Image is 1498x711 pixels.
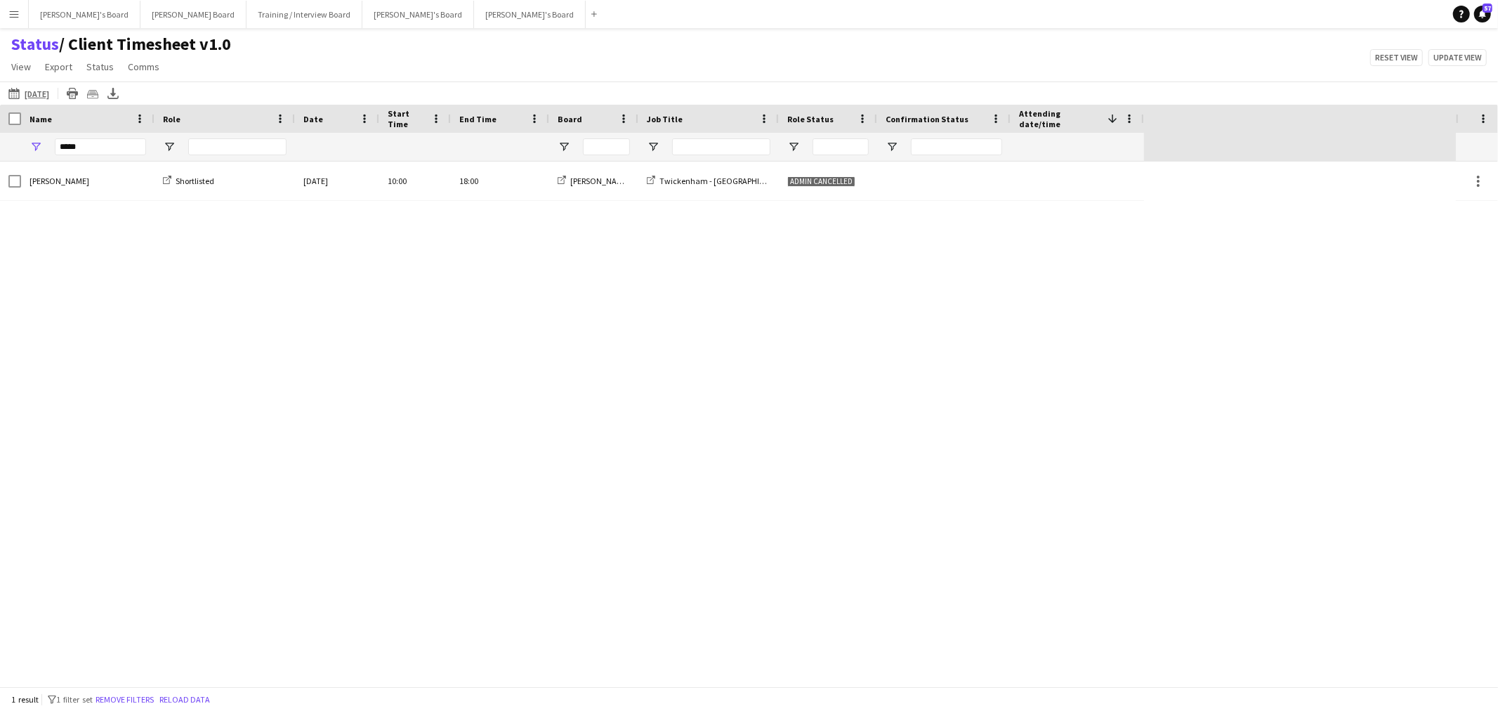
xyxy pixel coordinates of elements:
button: [DATE] [6,85,52,102]
span: Export [45,60,72,73]
button: Open Filter Menu [647,141,659,153]
span: Admin cancelled [787,176,855,187]
div: 18:00 [451,162,549,200]
button: Open Filter Menu [787,141,800,153]
button: [PERSON_NAME] Board [140,1,247,28]
span: View [11,60,31,73]
input: Job Title Filter Input [672,138,770,155]
span: Confirmation Status [886,114,968,124]
app-action-btn: Print [64,85,81,102]
button: [PERSON_NAME]'s Board [29,1,140,28]
span: Job Title [647,114,683,124]
span: Shortlisted [176,176,214,186]
input: Role Filter Input [188,138,287,155]
span: Status [86,60,114,73]
button: Open Filter Menu [886,141,898,153]
span: Start Time [388,108,426,129]
input: Name Filter Input [55,138,146,155]
span: Role Status [787,114,834,124]
button: Reset view [1370,49,1423,66]
button: [PERSON_NAME]'s Board [474,1,586,28]
div: 10:00 [379,162,451,200]
span: Date [303,114,323,124]
span: Comms [128,60,159,73]
input: Board Filter Input [583,138,630,155]
span: Twickenham - [GEOGRAPHIC_DATA] [659,176,791,186]
a: View [6,58,37,76]
app-action-btn: Export XLSX [105,85,121,102]
span: Client Timesheet v1.0 [59,34,231,55]
span: Name [29,114,52,124]
a: Shortlisted [163,176,214,186]
a: [PERSON_NAME]'s Board [558,176,659,186]
button: Remove filters [93,692,157,707]
span: End Time [459,114,497,124]
a: Status [81,58,119,76]
button: Update view [1428,49,1487,66]
a: 57 [1474,6,1491,22]
button: Reload data [157,692,213,707]
div: [DATE] [295,162,379,200]
a: Comms [122,58,165,76]
span: Attending date/time [1019,108,1102,129]
span: [PERSON_NAME]'s Board [570,176,659,186]
span: 57 [1483,4,1492,13]
button: Open Filter Menu [558,141,570,153]
button: [PERSON_NAME]'s Board [362,1,474,28]
button: Training / Interview Board [247,1,362,28]
span: Role [163,114,180,124]
a: Twickenham - [GEOGRAPHIC_DATA] [647,176,791,186]
tcxspan: Call 19-09-2025 via 3CX [25,89,49,99]
button: Open Filter Menu [29,141,42,153]
span: [PERSON_NAME] [29,176,89,186]
span: Board [558,114,582,124]
button: Open Filter Menu [163,141,176,153]
a: Status [11,34,59,55]
app-action-btn: Crew files as ZIP [84,85,101,102]
span: 1 filter set [56,694,93,705]
a: Export [39,58,78,76]
input: Role Status Filter Input [813,138,869,155]
input: Confirmation Status Filter Input [911,138,1002,155]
